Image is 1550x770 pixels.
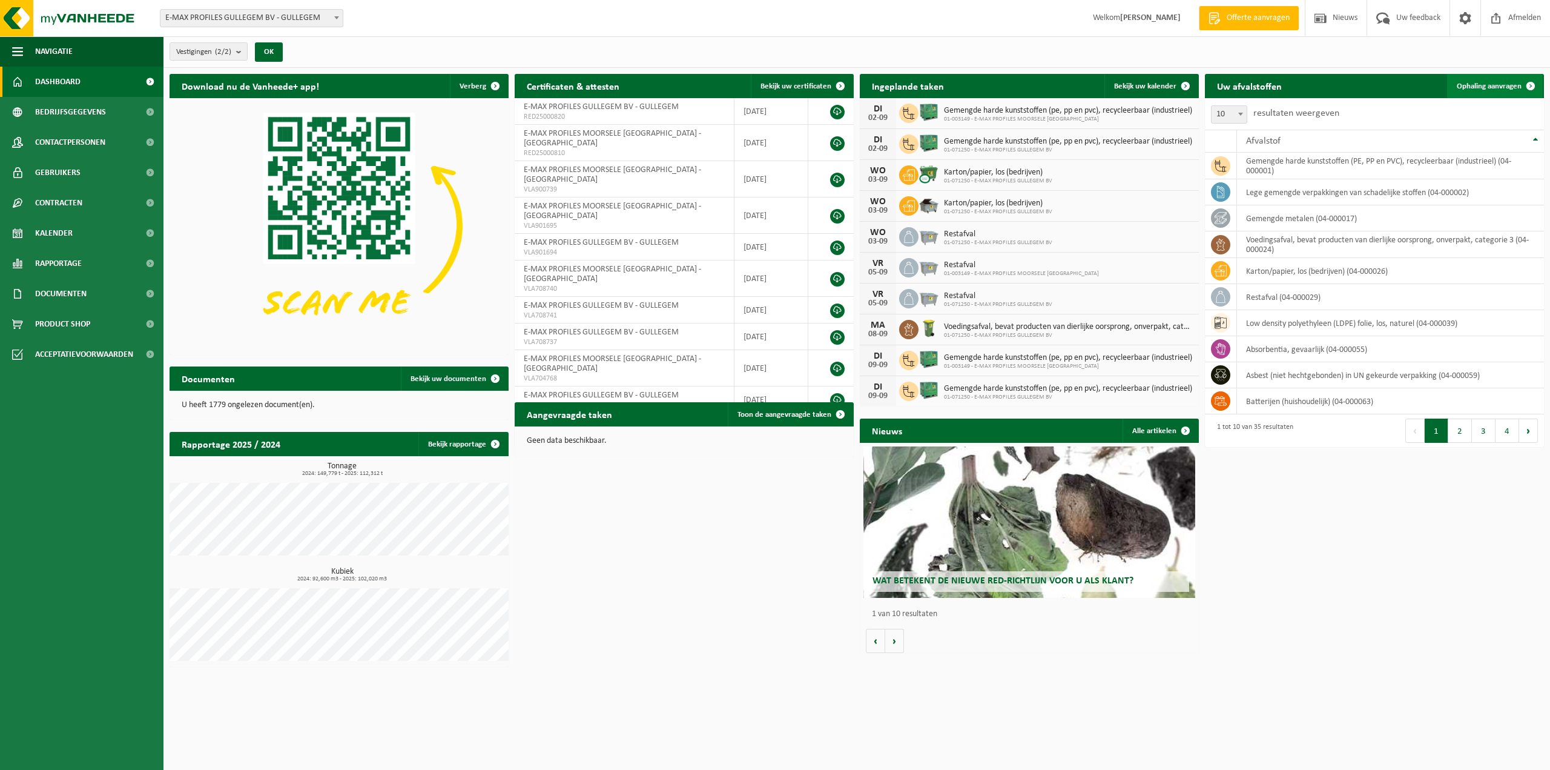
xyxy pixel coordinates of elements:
span: Documenten [35,279,87,309]
div: 02-09 [866,114,890,122]
td: [DATE] [734,125,808,161]
td: absorbentia, gevaarlijk (04-000055) [1237,336,1544,362]
td: gemengde harde kunststoffen (PE, PP en PVC), recycleerbaar (industrieel) (04-000001) [1237,153,1544,179]
span: Rapportage [35,248,82,279]
span: VLA704768 [524,374,725,383]
img: WB-2500-GAL-GY-01 [918,287,939,308]
a: Ophaling aanvragen [1447,74,1543,98]
td: low density polyethyleen (LDPE) folie, los, naturel (04-000039) [1237,310,1544,336]
img: PB-HB-1400-HPE-GN-01 [918,349,939,370]
img: PB-HB-1400-HPE-GN-01 [918,380,939,400]
span: 01-071250 - E-MAX PROFILES GULLEGEM BV [944,394,1192,401]
img: WB-2500-GAL-GY-01 [918,225,939,246]
span: Afvalstof [1246,136,1281,146]
button: Verberg [450,74,507,98]
td: [DATE] [734,98,808,125]
td: [DATE] [734,387,808,413]
img: WB-0660-CU [918,164,939,184]
h2: Aangevraagde taken [515,402,624,426]
span: Bedrijfsgegevens [35,97,106,127]
span: 10 [1212,106,1247,123]
span: Gemengde harde kunststoffen (pe, pp en pvc), recycleerbaar (industrieel) [944,106,1192,116]
button: 1 [1425,419,1448,443]
div: DI [866,351,890,361]
div: WO [866,228,890,237]
td: voedingsafval, bevat producten van dierlijke oorsprong, onverpakt, categorie 3 (04-000024) [1237,231,1544,258]
span: E-MAX PROFILES GULLEGEM BV - GULLEGEM [524,102,679,111]
span: Navigatie [35,36,73,67]
label: resultaten weergeven [1253,108,1339,118]
div: 03-09 [866,176,890,184]
div: WO [866,166,890,176]
button: 2 [1448,419,1472,443]
div: DI [866,104,890,114]
span: Vestigingen [176,43,231,61]
div: DI [866,135,890,145]
button: Previous [1405,419,1425,443]
p: 1 van 10 resultaten [872,610,1193,619]
td: karton/papier, los (bedrijven) (04-000026) [1237,258,1544,284]
span: RED25000810 [524,148,725,158]
a: Alle artikelen [1123,419,1198,443]
span: VLA901694 [524,248,725,257]
span: E-MAX PROFILES MOORSELE [GEOGRAPHIC_DATA] - [GEOGRAPHIC_DATA] [524,129,701,148]
td: [DATE] [734,297,808,324]
span: 01-071250 - E-MAX PROFILES GULLEGEM BV [944,239,1052,247]
span: Wat betekent de nieuwe RED-richtlijn voor u als klant? [872,576,1133,586]
span: VLA708740 [524,284,725,294]
img: WB-0140-HPE-GN-50 [918,318,939,339]
span: VLA708737 [524,337,725,347]
a: Bekijk uw documenten [401,367,507,391]
h2: Certificaten & attesten [515,74,632,98]
span: E-MAX PROFILES MOORSELE [GEOGRAPHIC_DATA] - [GEOGRAPHIC_DATA] [524,265,701,284]
div: 1 tot 10 van 35 resultaten [1211,417,1293,444]
img: PB-HB-1400-HPE-GN-01 [918,133,939,153]
h2: Ingeplande taken [860,74,956,98]
td: [DATE] [734,197,808,234]
span: 2024: 92,600 m3 - 2025: 102,020 m3 [176,576,509,582]
span: 2024: 149,779 t - 2025: 112,312 t [176,471,509,477]
td: [DATE] [734,350,808,387]
span: Product Shop [35,309,90,339]
span: Bekijk uw certificaten [760,82,831,90]
span: Gemengde harde kunststoffen (pe, pp en pvc), recycleerbaar (industrieel) [944,384,1192,394]
span: VLA901695 [524,221,725,231]
span: 10 [1211,105,1247,124]
span: E-MAX PROFILES GULLEGEM BV - GULLEGEM [524,328,679,337]
span: Gemengde harde kunststoffen (pe, pp en pvc), recycleerbaar (industrieel) [944,353,1192,363]
span: Gebruikers [35,158,81,188]
div: 03-09 [866,207,890,215]
span: Karton/papier, los (bedrijven) [944,168,1052,178]
span: Contactpersonen [35,127,105,158]
div: 03-09 [866,237,890,246]
span: Offerte aanvragen [1224,12,1293,24]
button: 4 [1496,419,1519,443]
h2: Uw afvalstoffen [1205,74,1294,98]
div: DI [866,382,890,392]
td: batterijen (huishoudelijk) (04-000063) [1237,388,1544,414]
h2: Download nu de Vanheede+ app! [170,74,331,98]
button: Next [1519,419,1538,443]
span: VLA708741 [524,311,725,320]
a: Toon de aangevraagde taken [728,402,852,426]
h2: Nieuws [860,419,914,442]
div: 05-09 [866,268,890,277]
td: lege gemengde verpakkingen van schadelijke stoffen (04-000002) [1237,179,1544,205]
span: Verberg [460,82,486,90]
span: 01-003149 - E-MAX PROFILES MOORSELE [GEOGRAPHIC_DATA] [944,363,1192,370]
span: Contracten [35,188,82,218]
span: Karton/papier, los (bedrijven) [944,199,1052,208]
h3: Kubiek [176,568,509,582]
span: Ophaling aanvragen [1457,82,1522,90]
div: WO [866,197,890,207]
img: Download de VHEPlus App [170,98,509,353]
span: Bekijk uw kalender [1114,82,1176,90]
div: 05-09 [866,299,890,308]
span: E-MAX PROFILES GULLEGEM BV - GULLEGEM [160,10,343,27]
img: WB-2500-GAL-GY-01 [918,256,939,277]
span: Voedingsafval, bevat producten van dierlijke oorsprong, onverpakt, categorie 3 [944,322,1193,332]
span: 01-071250 - E-MAX PROFILES GULLEGEM BV [944,178,1052,185]
td: asbest (niet hechtgebonden) in UN gekeurde verpakking (04-000059) [1237,362,1544,388]
span: E-MAX PROFILES GULLEGEM BV - GULLEGEM [524,391,679,400]
span: E-MAX PROFILES GULLEGEM BV - GULLEGEM [524,301,679,310]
